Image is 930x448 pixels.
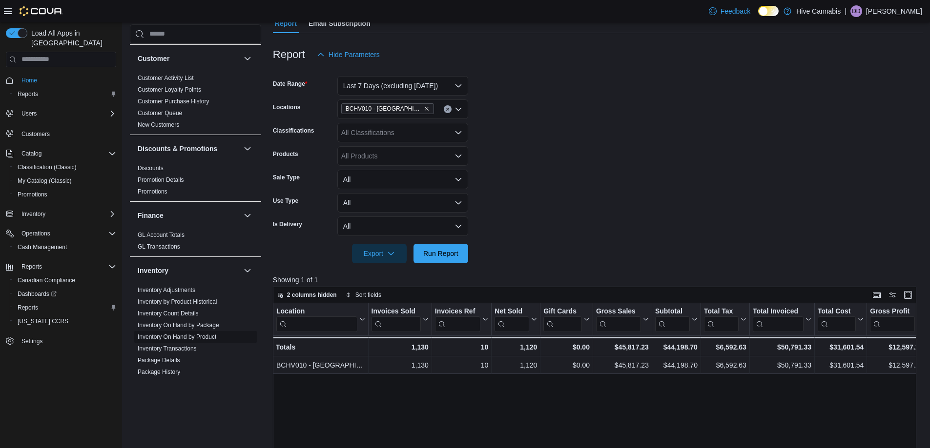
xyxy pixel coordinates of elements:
[870,307,915,316] div: Gross Profit
[18,75,41,86] a: Home
[495,341,537,353] div: 1,120
[138,211,164,220] h3: Finance
[18,290,57,298] span: Dashboards
[21,263,42,271] span: Reports
[596,307,641,316] div: Gross Sales
[138,232,185,238] a: GL Account Totals
[138,86,201,93] a: Customer Loyalty Points
[18,163,77,171] span: Classification (Classic)
[14,161,81,173] a: Classification (Classic)
[704,341,746,353] div: $6,592.63
[138,286,195,294] span: Inventory Adjustments
[10,287,120,301] a: Dashboards
[14,88,42,100] a: Reports
[845,5,847,17] p: |
[543,341,590,353] div: $0.00
[14,302,116,313] span: Reports
[818,307,856,316] div: Total Cost
[130,162,261,201] div: Discounts & Promotions
[413,244,468,263] button: Run Report
[495,307,529,332] div: Net Sold
[655,359,698,371] div: $44,198.70
[18,317,68,325] span: [US_STATE] CCRS
[14,189,51,200] a: Promotions
[14,274,79,286] a: Canadian Compliance
[435,341,488,353] div: 10
[273,150,298,158] label: Products
[18,90,38,98] span: Reports
[138,333,216,341] span: Inventory On Hand by Product
[14,241,71,253] a: Cash Management
[721,6,750,16] span: Feedback
[242,143,253,155] button: Discounts & Promotions
[355,291,381,299] span: Sort fields
[796,5,841,17] p: Hive Cannabis
[10,87,120,101] button: Reports
[138,188,167,195] span: Promotions
[138,176,184,183] a: Promotion Details
[18,148,45,159] button: Catalog
[138,75,194,81] a: Customer Activity List
[275,14,297,33] span: Report
[655,307,690,332] div: Subtotal
[10,174,120,188] button: My Catalog (Classic)
[852,5,860,17] span: DD
[130,72,261,135] div: Customer
[138,54,240,63] button: Customer
[758,6,779,16] input: Dark Mode
[138,356,180,364] span: Package Details
[495,307,537,332] button: Net Sold
[273,49,305,60] h3: Report
[18,74,116,86] span: Home
[14,274,116,286] span: Canadian Compliance
[138,243,180,251] span: GL Transactions
[309,14,371,33] span: Email Subscription
[870,341,923,353] div: $12,597.16
[18,191,47,198] span: Promotions
[704,359,746,371] div: $6,592.63
[342,289,385,301] button: Sort fields
[138,98,209,105] a: Customer Purchase History
[276,341,365,353] div: Totals
[870,307,923,332] button: Gross Profit
[424,106,430,112] button: Remove BCHV010 - Port Alberni from selection in this group
[14,302,42,313] a: Reports
[818,307,856,332] div: Total Cost
[138,266,168,275] h3: Inventory
[14,175,116,187] span: My Catalog (Classic)
[138,144,240,154] button: Discounts & Promotions
[655,307,698,332] button: Subtotal
[138,54,169,63] h3: Customer
[276,359,365,371] div: BCHV010 - [GEOGRAPHIC_DATA]
[435,307,480,316] div: Invoices Ref
[138,310,199,317] span: Inventory Count Details
[273,289,341,301] button: 2 columns hidden
[14,161,116,173] span: Classification (Classic)
[543,307,582,316] div: Gift Cards
[138,357,180,364] a: Package Details
[596,307,641,332] div: Gross Sales
[596,307,649,332] button: Gross Sales
[14,175,76,187] a: My Catalog (Classic)
[138,380,188,388] span: Product Expirations
[6,69,116,373] nav: Complex example
[18,208,49,220] button: Inventory
[871,289,883,301] button: Keyboard shortcuts
[273,127,314,135] label: Classifications
[18,128,54,140] a: Customers
[352,244,407,263] button: Export
[18,243,67,251] span: Cash Management
[273,220,302,228] label: Is Delivery
[596,359,649,371] div: $45,817.23
[242,53,253,64] button: Customer
[371,307,428,332] button: Invoices Sold
[704,307,739,316] div: Total Tax
[273,275,923,285] p: Showing 1 of 1
[138,321,219,329] span: Inventory On Hand by Package
[543,307,590,332] button: Gift Cards
[655,307,690,316] div: Subtotal
[455,105,462,113] button: Open list of options
[14,288,116,300] span: Dashboards
[753,307,804,332] div: Total Invoiced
